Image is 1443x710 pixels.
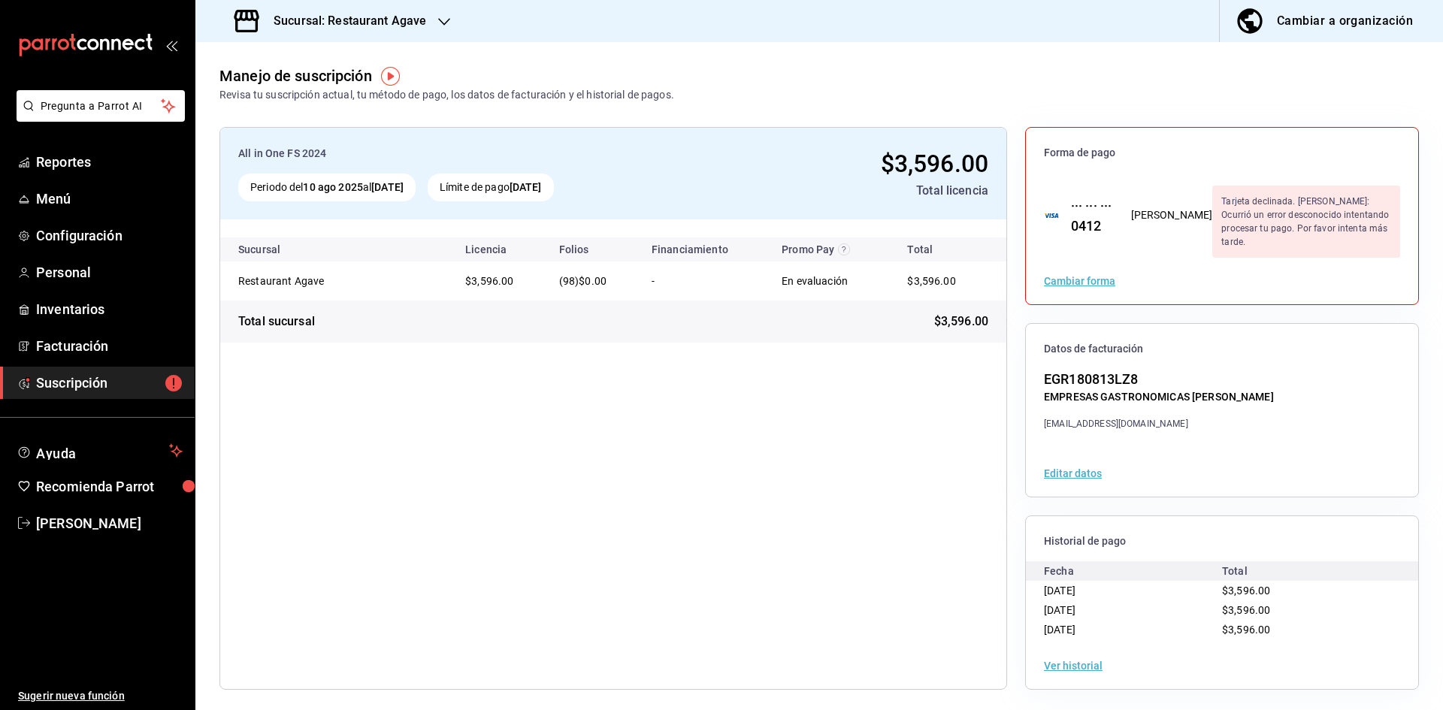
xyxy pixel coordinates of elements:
[36,336,183,356] span: Facturación
[465,275,513,287] span: $3,596.00
[1044,146,1400,160] span: Forma de pago
[36,152,183,172] span: Reportes
[1044,581,1222,600] div: [DATE]
[547,237,640,261] th: Folios
[1044,369,1274,389] div: EGR180813LZ8
[36,262,183,282] span: Personal
[1044,600,1222,620] div: [DATE]
[428,174,554,201] div: Límite de pago
[1044,389,1274,405] div: EMPRESAS GASTRONOMICAS [PERSON_NAME]
[18,688,183,704] span: Sugerir nueva función
[889,237,1006,261] th: Total
[1044,660,1103,671] button: Ver historial
[1277,11,1413,32] div: Cambiar a organización
[934,313,988,331] span: $3,596.00
[36,442,163,460] span: Ayuda
[17,90,185,122] button: Pregunta a Parrot AI
[36,189,183,209] span: Menú
[1222,585,1270,597] span: $3,596.00
[770,261,889,301] td: En evaluación
[238,146,711,162] div: All in One FS 2024
[547,261,640,301] td: (98)
[1131,207,1213,223] div: [PERSON_NAME]
[1044,342,1400,356] span: Datos de facturación
[238,313,315,331] div: Total sucursal
[723,182,988,200] div: Total licencia
[238,243,321,255] div: Sucursal
[371,181,404,193] strong: [DATE]
[381,67,400,86] img: Tooltip marker
[1059,195,1113,236] div: ··· ··· ··· 0412
[579,275,607,287] span: $0.00
[1212,186,1400,258] div: Tarjeta declinada. [PERSON_NAME]: Ocurrió un error desconocido intentando procesar tu pago. Por f...
[907,275,955,287] span: $3,596.00
[11,109,185,125] a: Pregunta a Parrot AI
[238,273,389,289] div: Restaurant Agave
[1044,620,1222,639] div: [DATE]
[41,98,162,114] span: Pregunta a Parrot AI
[1222,624,1270,636] span: $3,596.00
[1044,561,1222,581] div: Fecha
[782,243,877,255] div: Promo Pay
[838,243,850,255] svg: Recibe un descuento en el costo de tu membresía al cubrir 80% de tus transacciones realizadas con...
[219,65,372,87] div: Manejo de suscripción
[262,12,426,30] h3: Sucursal: Restaurant Agave
[640,261,770,301] td: -
[453,237,547,261] th: Licencia
[1044,417,1274,431] div: [EMAIL_ADDRESS][DOMAIN_NAME]
[238,174,416,201] div: Periodo del al
[1222,561,1400,581] div: Total
[640,237,770,261] th: Financiamiento
[165,39,177,51] button: open_drawer_menu
[1044,534,1400,548] span: Historial de pago
[510,181,542,193] strong: [DATE]
[36,476,183,497] span: Recomienda Parrot
[881,150,988,178] span: $3,596.00
[36,513,183,533] span: [PERSON_NAME]
[1044,468,1102,479] button: Editar datos
[36,225,183,246] span: Configuración
[1222,604,1270,616] span: $3,596.00
[36,299,183,319] span: Inventarios
[219,87,674,103] div: Revisa tu suscripción actual, tu método de pago, los datos de facturación y el historial de pagos.
[36,373,183,393] span: Suscripción
[303,181,362,193] strong: 10 ago 2025
[1044,276,1115,286] button: Cambiar forma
